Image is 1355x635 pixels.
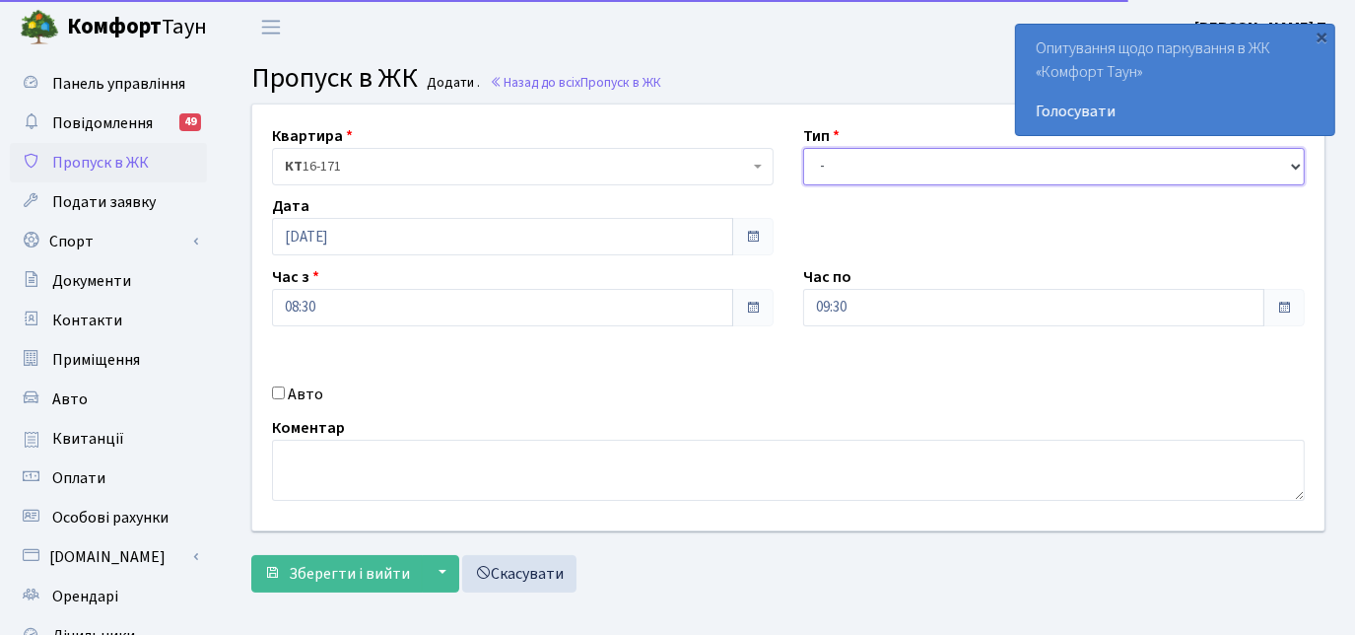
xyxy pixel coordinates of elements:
span: Особові рахунки [52,507,169,529]
a: Назад до всіхПропуск в ЖК [490,73,661,92]
span: Документи [52,270,131,292]
span: <b>КТ</b>&nbsp;&nbsp;&nbsp;&nbsp;16-171 [272,148,774,185]
b: [PERSON_NAME] П. [1194,17,1331,38]
span: Зберегти і вийти [289,563,410,585]
span: Авто [52,388,88,410]
span: Квитанції [52,428,124,450]
b: КТ [285,157,303,176]
a: Документи [10,261,207,301]
a: Панель управління [10,64,207,104]
span: Приміщення [52,349,140,371]
label: Авто [288,383,323,406]
div: Опитування щодо паркування в ЖК «Комфорт Таун» [1016,25,1334,135]
a: Контакти [10,301,207,340]
label: Час з [272,265,319,289]
label: Час по [803,265,851,289]
a: Голосувати [1036,100,1315,123]
a: Приміщення [10,340,207,380]
label: Дата [272,194,309,218]
span: Панель управління [52,73,185,95]
span: Пропуск в ЖК [580,73,661,92]
a: [DOMAIN_NAME] [10,537,207,577]
a: Подати заявку [10,182,207,222]
button: Переключити навігацію [246,11,296,43]
small: Додати . [424,75,481,92]
a: Скасувати [462,555,576,593]
div: × [1313,27,1332,46]
a: Пропуск в ЖК [10,143,207,182]
span: Контакти [52,310,122,331]
a: Оплати [10,459,207,498]
span: Таун [67,11,207,44]
a: Орендарі [10,577,207,616]
a: Квитанції [10,419,207,459]
div: 49 [179,113,201,131]
label: Коментар [272,416,345,440]
span: Повідомлення [52,112,153,134]
a: Авто [10,380,207,419]
button: Зберегти і вийти [251,555,423,593]
a: [PERSON_NAME] П. [1194,16,1331,39]
label: Тип [803,124,840,148]
span: Пропуск в ЖК [251,58,418,98]
span: Оплати [52,467,105,489]
b: Комфорт [67,11,162,42]
a: Особові рахунки [10,498,207,537]
img: logo.png [20,8,59,47]
a: Спорт [10,222,207,261]
span: Подати заявку [52,191,156,213]
a: Повідомлення49 [10,104,207,143]
span: Пропуск в ЖК [52,152,149,174]
label: Квартира [272,124,353,148]
span: <b>КТ</b>&nbsp;&nbsp;&nbsp;&nbsp;16-171 [285,157,749,176]
span: Орендарі [52,586,118,607]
